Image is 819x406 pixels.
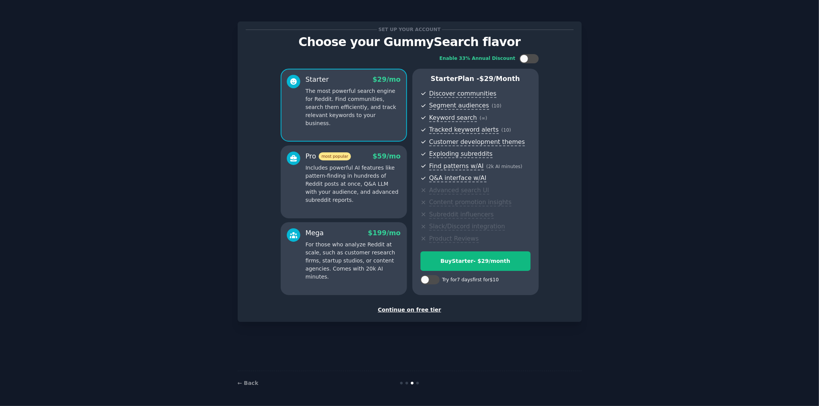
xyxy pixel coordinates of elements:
[420,251,531,271] button: BuyStarter- $29/month
[429,162,484,170] span: Find patterns w/AI
[429,138,525,146] span: Customer development themes
[480,116,487,121] span: ( ∞ )
[429,211,494,219] span: Subreddit influencers
[492,103,501,109] span: ( 10 )
[440,55,516,62] div: Enable 33% Annual Discount
[306,241,401,281] p: For those who analyze Reddit at scale, such as customer research firms, startup studios, or conte...
[319,152,351,160] span: most popular
[372,76,400,83] span: $ 29 /mo
[501,127,511,133] span: ( 10 )
[246,35,574,49] p: Choose your GummySearch flavor
[442,277,499,284] div: Try for 7 days first for $10
[486,164,523,169] span: ( 2k AI minutes )
[372,152,400,160] span: $ 59 /mo
[246,306,574,314] div: Continue on free tier
[429,90,496,98] span: Discover communities
[429,126,499,134] span: Tracked keyword alerts
[368,229,400,237] span: $ 199 /mo
[429,174,486,182] span: Q&A interface w/AI
[429,102,489,110] span: Segment audiences
[429,186,489,195] span: Advanced search UI
[238,380,258,386] a: ← Back
[429,235,479,243] span: Product Reviews
[377,26,442,34] span: Set up your account
[306,75,329,84] div: Starter
[306,164,401,204] p: Includes powerful AI features like pattern-finding in hundreds of Reddit posts at once, Q&A LLM w...
[429,114,477,122] span: Keyword search
[429,198,512,206] span: Content promotion insights
[420,74,531,84] p: Starter Plan -
[480,75,520,83] span: $ 29 /month
[306,87,401,127] p: The most powerful search engine for Reddit. Find communities, search them efficiently, and track ...
[306,228,324,238] div: Mega
[429,223,505,231] span: Slack/Discord integration
[429,150,493,158] span: Exploding subreddits
[421,257,530,265] div: Buy Starter - $ 29 /month
[306,152,351,161] div: Pro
